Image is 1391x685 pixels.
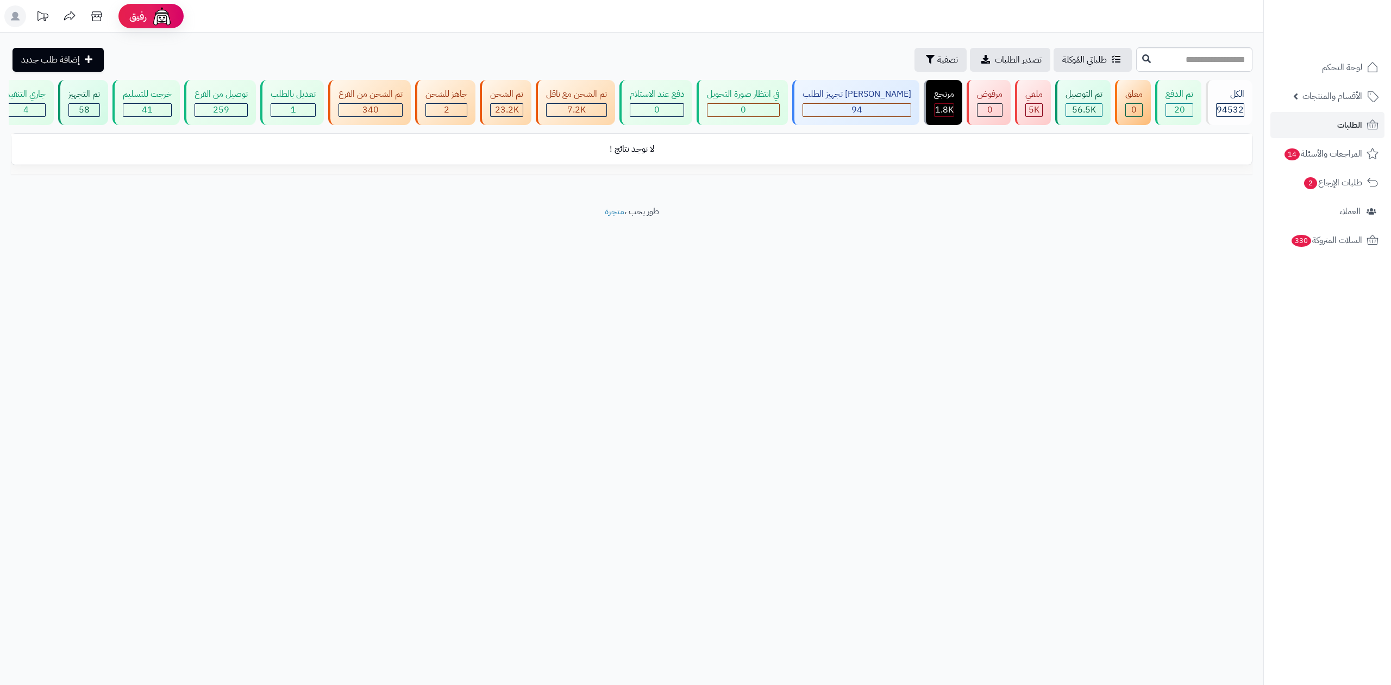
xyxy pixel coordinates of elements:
span: طلبات الإرجاع [1303,175,1362,190]
button: تصفية [914,48,967,72]
td: لا توجد نتائج ! [11,134,1252,164]
div: في انتظار صورة التحويل [707,88,780,101]
a: تم الشحن مع ناقل 7.2K [534,80,617,125]
div: 2 [426,104,467,116]
div: 41 [123,104,171,116]
span: إضافة طلب جديد [21,53,80,66]
a: تم التجهيز 58 [56,80,110,125]
div: 4964 [1026,104,1042,116]
div: 94 [803,104,911,116]
span: 56.5K [1072,103,1096,116]
div: معلق [1125,88,1143,101]
div: تعديل بالطلب [271,88,316,101]
a: تعديل بالطلب 1 [258,80,326,125]
a: طلبات الإرجاع2 [1270,170,1384,196]
div: دفع عند الاستلام [630,88,684,101]
span: العملاء [1339,204,1361,219]
span: 2 [1304,177,1318,190]
a: [PERSON_NAME] تجهيز الطلب 94 [790,80,922,125]
a: المراجعات والأسئلة14 [1270,141,1384,167]
a: جاهز للشحن 2 [413,80,478,125]
span: 94532 [1217,103,1244,116]
a: ملغي 5K [1013,80,1053,125]
div: 0 [978,104,1002,116]
span: 7.2K [567,103,586,116]
div: 259 [195,104,247,116]
span: لوحة التحكم [1322,60,1362,75]
span: 14 [1285,148,1300,161]
div: 0 [630,104,684,116]
div: تم الشحن [490,88,523,101]
span: 330 [1291,235,1311,247]
div: 1807 [935,104,954,116]
div: مرفوض [977,88,1002,101]
a: تحديثات المنصة [29,5,56,30]
div: 1 [271,104,315,116]
span: 259 [213,103,229,116]
span: 20 [1174,103,1185,116]
span: طلباتي المُوكلة [1062,53,1107,66]
span: 1.8K [935,103,954,116]
span: رفيق [129,10,147,23]
a: إضافة طلب جديد [12,48,104,72]
a: طلباتي المُوكلة [1054,48,1132,72]
div: تم الشحن مع ناقل [546,88,607,101]
span: 41 [142,103,153,116]
span: 23.2K [495,103,519,116]
div: تم التجهيز [68,88,100,101]
div: 4 [7,104,45,116]
a: العملاء [1270,198,1384,225]
div: [PERSON_NAME] تجهيز الطلب [803,88,911,101]
div: ملغي [1025,88,1043,101]
span: تصفية [937,53,958,66]
span: تصدير الطلبات [995,53,1042,66]
a: مرفوض 0 [964,80,1013,125]
div: 340 [339,104,402,116]
span: 58 [79,103,90,116]
span: الأقسام والمنتجات [1302,89,1362,104]
span: 0 [987,103,993,116]
a: السلات المتروكة330 [1270,227,1384,253]
a: في انتظار صورة التحويل 0 [694,80,790,125]
a: تم الشحن 23.2K [478,80,534,125]
div: 7223 [547,104,606,116]
span: 0 [1131,103,1137,116]
div: 23195 [491,104,523,116]
div: جاهز للشحن [425,88,467,101]
div: 0 [707,104,779,116]
a: تم الشحن من الفرع 340 [326,80,413,125]
a: الطلبات [1270,112,1384,138]
span: 94 [851,103,862,116]
div: خرجت للتسليم [123,88,172,101]
div: جاري التنفيذ [6,88,46,101]
a: تم التوصيل 56.5K [1053,80,1113,125]
a: توصيل من الفرع 259 [182,80,258,125]
div: 20 [1166,104,1193,116]
span: 0 [741,103,746,116]
div: الكل [1216,88,1244,101]
span: 1 [291,103,296,116]
div: مرتجع [934,88,954,101]
a: تم الدفع 20 [1153,80,1204,125]
a: متجرة [605,205,624,218]
img: ai-face.png [151,5,173,27]
a: تصدير الطلبات [970,48,1050,72]
span: 340 [362,103,379,116]
span: 4 [23,103,29,116]
div: تم التوصيل [1066,88,1102,101]
a: الكل94532 [1204,80,1255,125]
a: معلق 0 [1113,80,1153,125]
span: 0 [654,103,660,116]
div: 0 [1126,104,1142,116]
span: الطلبات [1337,117,1362,133]
a: دفع عند الاستلام 0 [617,80,694,125]
div: توصيل من الفرع [195,88,248,101]
div: تم الدفع [1166,88,1193,101]
div: 58 [69,104,99,116]
img: logo-2.png [1317,24,1381,47]
div: تم الشحن من الفرع [339,88,403,101]
a: لوحة التحكم [1270,54,1384,80]
a: خرجت للتسليم 41 [110,80,182,125]
a: مرتجع 1.8K [922,80,964,125]
span: المراجعات والأسئلة [1283,146,1362,161]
